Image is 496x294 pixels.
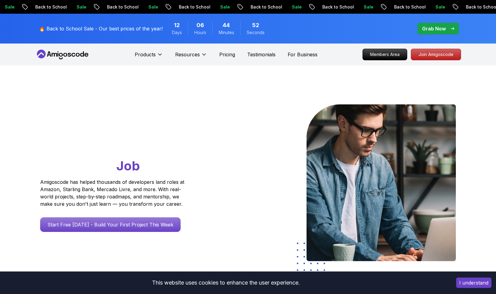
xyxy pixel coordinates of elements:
p: Sale [44,4,64,10]
a: Join Amigoscode [411,49,461,60]
p: Grab Now [422,25,446,32]
span: Seconds [247,30,265,36]
a: Pricing [219,51,235,58]
span: Hours [194,30,206,36]
p: Sale [475,4,494,10]
button: Products [135,51,163,63]
p: Back to School [290,4,331,10]
span: Minutes [219,30,234,36]
p: Sale [259,4,279,10]
p: Sale [116,4,135,10]
a: Members Area [362,49,407,60]
p: Products [135,51,156,58]
p: Amigoscode has helped thousands of developers land roles at Amazon, Starling Bank, Mercado Livre,... [40,178,186,208]
a: Start Free [DATE] - Build Your First Project This Week [40,217,181,232]
img: hero [307,104,456,261]
p: Sale [403,4,422,10]
p: Resources [175,51,200,58]
span: 44 Minutes [223,21,230,30]
p: Back to School [75,4,116,10]
span: 6 Hours [196,21,204,30]
h1: Go From Learning to Hired: Master Java, Spring Boot & Cloud Skills That Get You the [40,104,208,175]
p: Sale [331,4,351,10]
p: Back to School [433,4,475,10]
button: Accept cookies [456,278,491,288]
span: 52 Seconds [252,21,259,30]
span: 12 Days [174,21,180,30]
a: For Business [288,51,317,58]
p: Back to School [362,4,403,10]
button: Resources [175,51,207,63]
span: Days [172,30,182,36]
span: Job [116,158,140,173]
p: Back to School [3,4,44,10]
p: 🔥 Back to School Sale - Our best prices of the year! [39,25,163,32]
p: Back to School [218,4,259,10]
p: Sale [188,4,207,10]
a: Testimonials [247,51,276,58]
div: This website uses cookies to enhance the user experience. [5,276,447,289]
p: Back to School [146,4,188,10]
